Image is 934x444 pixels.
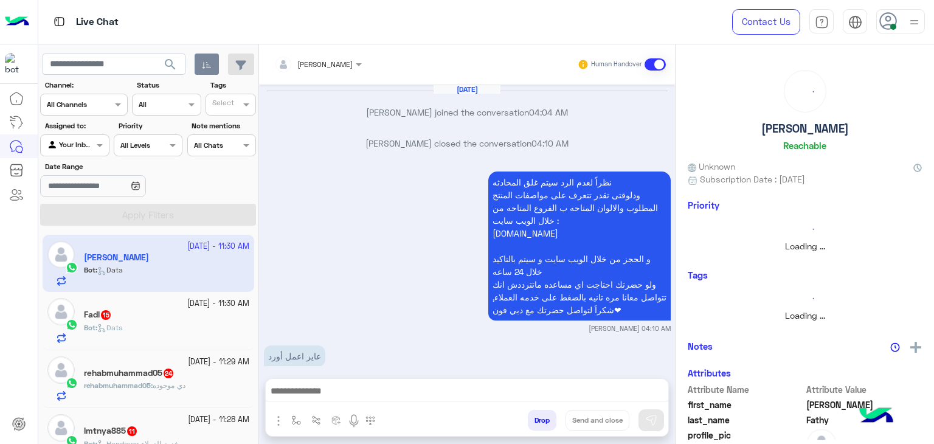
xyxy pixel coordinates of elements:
[688,367,731,378] h6: Attributes
[347,414,361,428] img: send voice note
[127,426,137,436] span: 11
[153,381,185,390] span: دي موجوده
[297,60,353,69] span: [PERSON_NAME]
[815,15,829,29] img: tab
[101,310,111,320] span: 15
[271,414,286,428] img: send attachment
[187,298,249,310] small: [DATE] - 11:30 AM
[783,140,826,151] h6: Reachable
[761,122,849,136] h5: [PERSON_NAME]
[188,356,249,368] small: [DATE] - 11:29 AM
[890,342,900,352] img: notes
[488,172,671,321] p: 14/10/2025, 4:10 AM
[52,14,67,29] img: tab
[688,398,804,411] span: first_name
[84,381,153,390] b: :
[163,57,178,72] span: search
[688,383,804,396] span: Attribute Name
[47,356,75,384] img: defaultAdmin.png
[210,80,255,91] label: Tags
[327,410,347,430] button: create order
[5,53,27,75] img: 1403182699927242
[188,414,249,426] small: [DATE] - 11:28 AM
[306,410,327,430] button: Trigger scenario
[688,160,735,173] span: Unknown
[910,342,921,353] img: add
[47,414,75,442] img: defaultAdmin.png
[691,218,919,240] div: loading...
[529,107,568,117] span: 04:04 AM
[806,398,922,411] span: Mohamed
[84,323,95,332] span: Bot
[264,345,325,367] p: 14/10/2025, 11:28 AM
[5,9,29,35] img: Logo
[97,323,123,332] span: Data
[210,97,234,111] div: Select
[76,14,119,30] p: Live Chat
[688,269,922,280] h6: Tags
[311,415,321,425] img: Trigger scenario
[45,161,181,172] label: Date Range
[855,395,898,438] img: hulul-logo.png
[164,369,173,378] span: 24
[809,9,834,35] a: tab
[264,106,671,119] p: [PERSON_NAME] joined the conversation
[806,414,922,426] span: Fathy
[45,80,126,91] label: Channel:
[66,319,78,331] img: WhatsApp
[156,54,185,80] button: search
[848,15,862,29] img: tab
[785,241,825,251] span: Loading ...
[528,410,556,431] button: Drop
[84,310,112,320] h5: Fadl
[119,120,181,131] label: Priority
[365,416,375,426] img: make a call
[700,173,805,186] span: Subscription Date : [DATE]
[688,414,804,426] span: last_name
[66,377,78,389] img: WhatsApp
[531,138,569,148] span: 04:10 AM
[566,410,629,431] button: Send and close
[688,341,713,352] h6: Notes
[591,60,642,69] small: Human Handover
[732,9,800,35] a: Contact Us
[691,288,919,309] div: loading...
[785,310,825,321] span: Loading ...
[84,426,138,436] h5: lmtnya885
[137,80,199,91] label: Status
[45,120,108,131] label: Assigned to:
[47,298,75,325] img: defaultAdmin.png
[84,323,97,332] b: :
[192,120,254,131] label: Note mentions
[331,415,341,425] img: create order
[589,324,671,333] small: [PERSON_NAME] 04:10 AM
[264,137,671,150] p: [PERSON_NAME] closed the conversation
[434,85,500,94] h6: [DATE]
[645,414,657,426] img: send message
[291,415,301,425] img: select flow
[286,410,306,430] button: select flow
[907,15,922,30] img: profile
[806,383,922,396] span: Attribute Value
[40,204,256,226] button: Apply Filters
[84,381,151,390] span: rehabmuhammad05
[84,368,175,378] h5: rehabmuhammad05
[787,74,823,109] div: loading...
[688,199,719,210] h6: Priority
